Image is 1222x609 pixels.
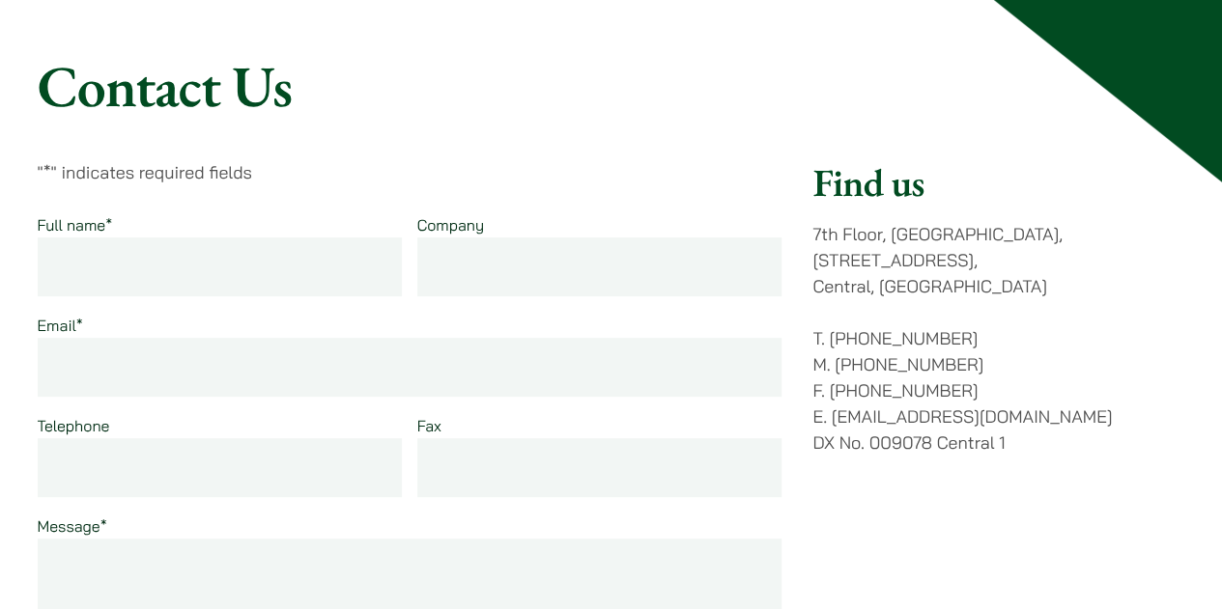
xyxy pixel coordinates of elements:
h2: Find us [812,159,1184,206]
p: " " indicates required fields [38,159,782,185]
label: Email [38,316,83,335]
label: Fax [417,416,441,435]
label: Company [417,215,485,235]
p: T. [PHONE_NUMBER] M. [PHONE_NUMBER] F. [PHONE_NUMBER] E. [EMAIL_ADDRESS][DOMAIN_NAME] DX No. 0090... [812,325,1184,456]
label: Message [38,516,107,536]
label: Telephone [38,416,110,435]
h1: Contact Us [38,51,1185,121]
label: Full name [38,215,113,235]
p: 7th Floor, [GEOGRAPHIC_DATA], [STREET_ADDRESS], Central, [GEOGRAPHIC_DATA] [812,221,1184,299]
